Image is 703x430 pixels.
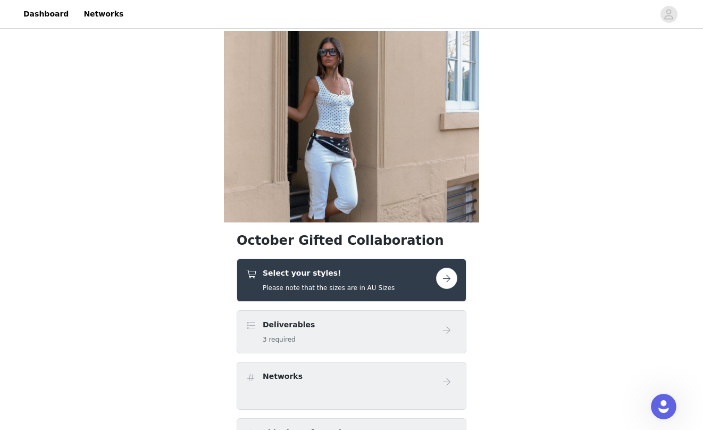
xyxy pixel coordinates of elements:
[237,259,466,302] div: Select your styles!
[263,371,303,382] h4: Networks
[17,2,75,26] a: Dashboard
[237,231,466,250] h1: October Gifted Collaboration
[263,335,315,344] h5: 3 required
[651,394,676,419] iframe: Intercom live chat
[224,31,479,222] img: campaign image
[263,283,395,293] h5: Please note that the sizes are in AU Sizes
[263,268,395,279] h4: Select your styles!
[263,319,315,330] h4: Deliverables
[237,310,466,353] div: Deliverables
[237,362,466,410] div: Networks
[664,6,674,23] div: avatar
[77,2,130,26] a: Networks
